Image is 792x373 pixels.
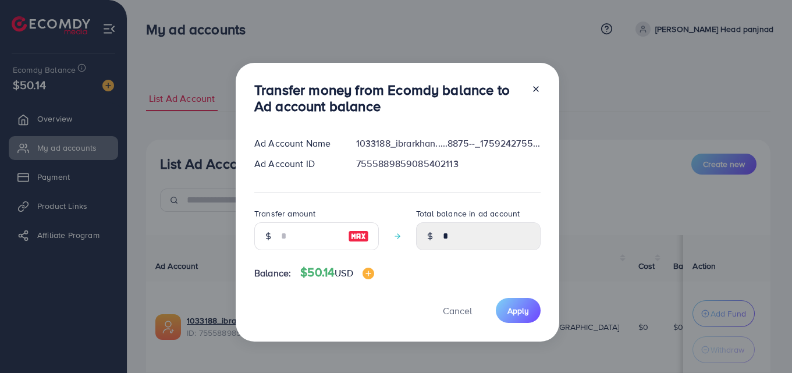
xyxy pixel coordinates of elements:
[347,137,550,150] div: 1033188_ibrarkhan.....8875--_1759242755236
[743,321,783,364] iframe: Chat
[443,304,472,317] span: Cancel
[347,157,550,170] div: 7555889859085402113
[416,208,520,219] label: Total balance in ad account
[496,298,541,323] button: Apply
[428,298,486,323] button: Cancel
[335,267,353,279] span: USD
[254,81,522,115] h3: Transfer money from Ecomdy balance to Ad account balance
[254,267,291,280] span: Balance:
[245,137,347,150] div: Ad Account Name
[245,157,347,170] div: Ad Account ID
[300,265,374,280] h4: $50.14
[254,208,315,219] label: Transfer amount
[348,229,369,243] img: image
[507,305,529,317] span: Apply
[363,268,374,279] img: image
